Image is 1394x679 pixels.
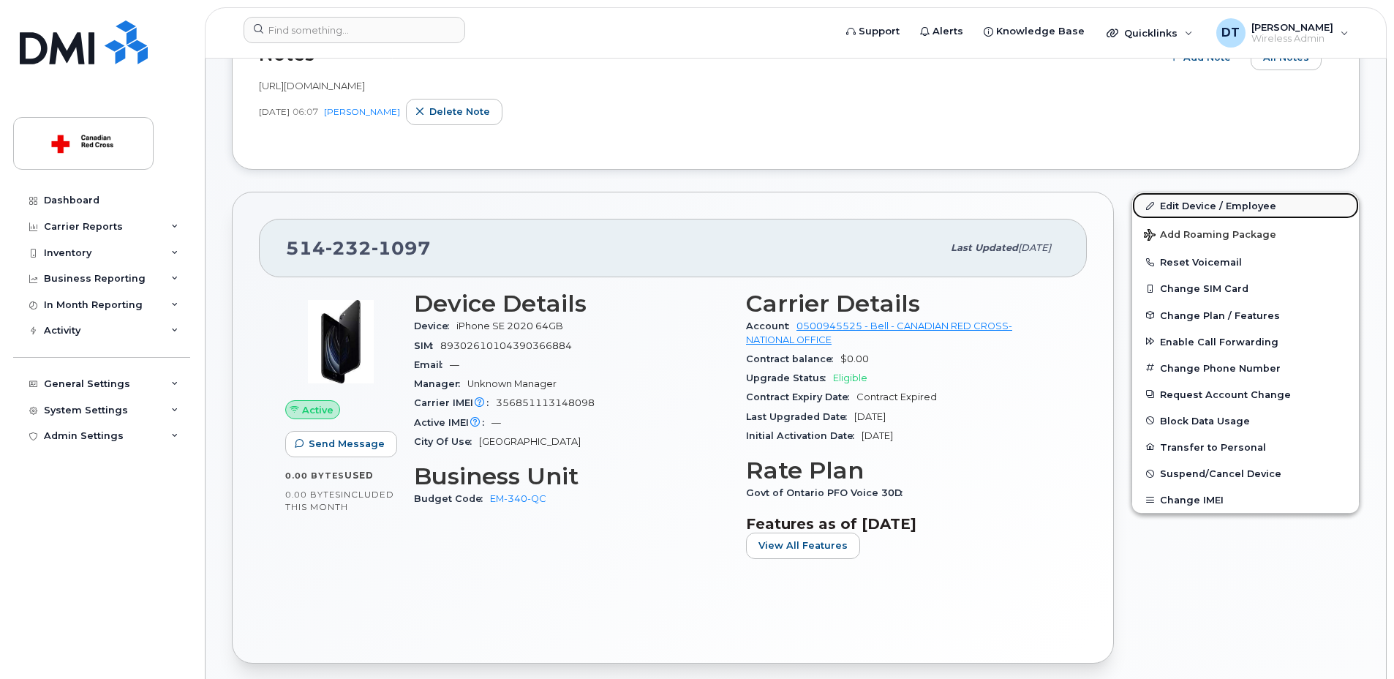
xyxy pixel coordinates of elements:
[285,431,397,457] button: Send Message
[406,99,502,125] button: Delete note
[1251,33,1333,45] span: Wireless Admin
[285,489,341,500] span: 0.00 Bytes
[293,105,318,118] span: 06:07
[414,320,456,331] span: Device
[746,320,796,331] span: Account
[286,237,431,259] span: 514
[414,378,467,389] span: Manager
[285,470,344,481] span: 0.00 Bytes
[414,417,491,428] span: Active IMEI
[833,372,867,383] span: Eligible
[344,470,374,481] span: used
[973,17,1095,46] a: Knowledge Base
[862,430,893,441] span: [DATE]
[450,359,459,370] span: —
[746,515,1060,533] h3: Features as of [DATE]
[302,403,334,417] span: Active
[746,457,1060,484] h3: Rate Plan
[429,105,490,119] span: Delete note
[1132,434,1359,460] button: Transfer to Personal
[854,411,886,422] span: [DATE]
[1132,275,1359,301] button: Change SIM Card
[1160,336,1278,347] span: Enable Call Forwarding
[746,411,854,422] span: Last Upgraded Date
[479,436,581,447] span: [GEOGRAPHIC_DATA]
[746,372,833,383] span: Upgrade Status
[746,391,856,402] span: Contract Expiry Date
[1132,408,1359,434] button: Block Data Usage
[1132,249,1359,275] button: Reset Voicemail
[1018,242,1051,253] span: [DATE]
[910,17,973,46] a: Alerts
[1221,24,1240,42] span: DT
[1132,329,1359,355] button: Enable Call Forwarding
[746,353,840,364] span: Contract balance
[1132,192,1359,219] a: Edit Device / Employee
[325,237,372,259] span: 232
[1132,487,1359,513] button: Change IMEI
[414,397,496,408] span: Carrier IMEI
[297,298,385,386] img: image20231002-3703462-2fle3a.jpeg
[996,24,1085,39] span: Knowledge Base
[1096,18,1203,48] div: Quicklinks
[1160,468,1281,479] span: Suspend/Cancel Device
[1132,460,1359,487] button: Suspend/Cancel Device
[836,17,910,46] a: Support
[1132,302,1359,329] button: Change Plan / Features
[1144,229,1276,243] span: Add Roaming Package
[467,378,557,389] span: Unknown Manager
[1132,355,1359,381] button: Change Phone Number
[491,417,501,428] span: —
[456,320,563,331] span: iPhone SE 2020 64GB
[440,340,572,351] span: 89302610104390366884
[1124,27,1178,39] span: Quicklinks
[414,436,479,447] span: City Of Use
[1160,310,1280,320] span: Change Plan / Features
[746,430,862,441] span: Initial Activation Date
[414,463,728,489] h3: Business Unit
[840,353,869,364] span: $0.00
[746,290,1060,317] h3: Carrier Details
[951,242,1018,253] span: Last updated
[1206,18,1359,48] div: Dragos Tudose
[1251,21,1333,33] span: [PERSON_NAME]
[746,487,910,498] span: Govt of Ontario PFO Voice 30D
[490,493,546,504] a: EM-340-QC
[1132,219,1359,249] button: Add Roaming Package
[414,359,450,370] span: Email
[414,290,728,317] h3: Device Details
[372,237,431,259] span: 1097
[259,80,365,91] span: [URL][DOMAIN_NAME]
[414,340,440,351] span: SIM
[746,320,1012,345] a: 0500945525 - Bell - CANADIAN RED CROSS- NATIONAL OFFICE
[933,24,963,39] span: Alerts
[1132,381,1359,408] button: Request Account Change
[414,493,490,504] span: Budget Code
[324,106,400,117] a: [PERSON_NAME]
[259,105,290,118] span: [DATE]
[244,17,465,43] input: Find something...
[856,391,937,402] span: Contract Expired
[309,437,385,451] span: Send Message
[496,397,595,408] span: 356851113148098
[746,533,860,559] button: View All Features
[758,539,848,552] span: View All Features
[859,24,900,39] span: Support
